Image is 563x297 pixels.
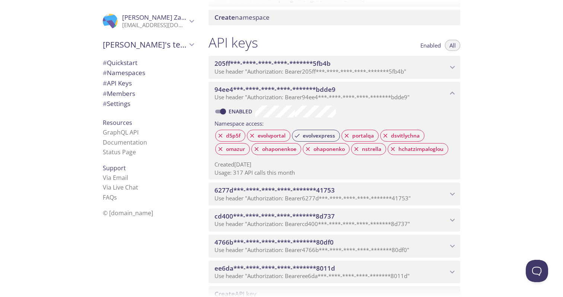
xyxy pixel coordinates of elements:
[209,34,258,51] h1: API keys
[97,9,200,33] div: Iryna Zakotiuk
[103,58,137,67] span: Quickstart
[103,89,107,98] span: #
[380,130,424,142] div: dsvitlychna
[209,10,460,25] div: Create namespace
[303,143,350,155] div: ohaponenko
[97,88,200,99] div: Members
[103,209,153,217] span: © [DOMAIN_NAME]
[103,128,139,136] a: GraphQL API
[348,132,378,139] span: portalqa
[222,132,245,139] span: d5p5f
[103,148,136,156] a: Status Page
[253,132,290,139] span: evolvportal
[97,99,200,109] div: Team Settings
[103,68,107,77] span: #
[103,183,138,191] a: Via Live Chat
[222,146,249,152] span: omazur
[97,78,200,88] div: API Keys
[251,143,301,155] div: ohaponenkoe
[103,174,128,182] a: Via Email
[357,146,386,152] span: nstrella
[97,35,200,54] div: Evolv's team
[103,164,126,172] span: Support
[214,13,270,22] span: namespace
[416,40,445,51] button: Enabled
[247,130,290,142] div: evolvportal
[122,22,187,29] p: [EMAIL_ADDRESS][DOMAIN_NAME]
[214,161,454,168] p: Created [DATE]
[97,58,200,68] div: Quickstart
[341,130,379,142] div: portalqa
[114,193,117,201] span: s
[292,130,340,142] div: evolvexpress
[215,143,250,155] div: omazur
[103,193,117,201] a: FAQ
[97,68,200,78] div: Namespaces
[214,169,454,177] p: Usage: 317 API calls this month
[103,79,132,87] span: API Keys
[228,108,255,115] a: Enabled
[215,130,245,142] div: d5p5f
[351,143,386,155] div: nstrella
[122,13,200,22] span: [PERSON_NAME] Zakotiuk
[103,58,107,67] span: #
[394,146,448,152] span: hchatzimpaloglou
[214,117,264,128] label: Namespace access:
[103,138,147,146] a: Documentation
[445,40,460,51] button: All
[103,68,145,77] span: Namespaces
[309,146,349,152] span: ohaponenko
[388,143,448,155] div: hchatzimpaloglou
[103,89,135,98] span: Members
[103,79,107,87] span: #
[526,260,548,282] iframe: Help Scout Beacon - Open
[103,39,187,50] span: [PERSON_NAME]'s team
[103,99,130,108] span: Settings
[103,99,107,108] span: #
[298,132,340,139] span: evolvexpress
[214,13,235,22] span: Create
[103,119,132,127] span: Resources
[258,146,301,152] span: ohaponenkoe
[387,132,424,139] span: dsvitlychna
